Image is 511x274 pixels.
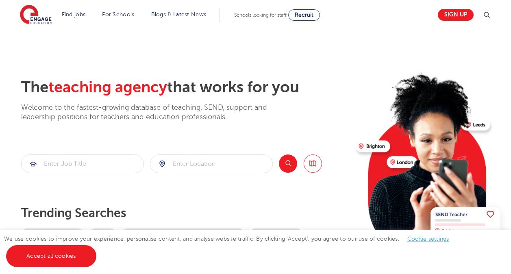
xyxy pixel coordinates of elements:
div: Submit [21,154,144,173]
a: Cookie settings [407,236,449,242]
a: Find jobs [62,11,86,17]
a: For Schools [102,11,134,17]
p: Welcome to the fastest-growing database of teaching, SEND, support and leadership positions for t... [21,103,289,122]
a: Teaching Vacancies [21,228,84,240]
p: Trending searches [21,206,349,220]
input: Submit [22,155,144,173]
span: We use cookies to improve your experience, personalise content, and analyse website traffic. By c... [4,236,457,259]
a: Sign up [438,9,474,21]
a: SEND [89,228,116,240]
span: Schools looking for staff [234,12,287,18]
a: Recruit [288,9,320,21]
div: Submit [150,154,273,173]
button: Search [279,154,297,173]
a: Benefits of working with Engage Education [121,228,245,240]
a: Blogs & Latest News [151,11,207,17]
a: Accept all cookies [6,245,96,267]
span: Recruit [295,12,313,18]
h2: The that works for you [21,78,349,97]
a: Register with us [250,228,303,240]
img: Engage Education [20,5,52,25]
input: Submit [150,155,272,173]
span: teaching agency [48,78,167,96]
